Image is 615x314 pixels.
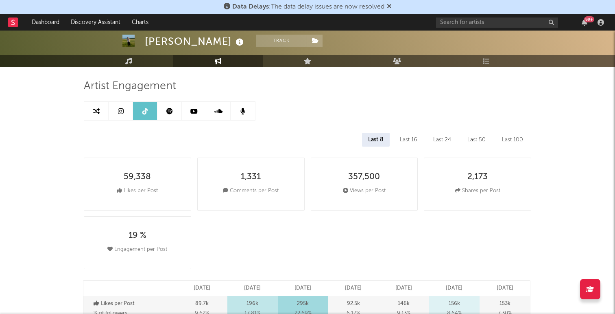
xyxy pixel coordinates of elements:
[499,299,510,309] p: 153k
[244,283,261,293] p: [DATE]
[461,133,492,147] div: Last 50
[124,172,151,182] div: 59,338
[145,35,246,48] div: [PERSON_NAME]
[395,283,412,293] p: [DATE]
[297,299,309,309] p: 295k
[194,283,210,293] p: [DATE]
[241,172,261,182] div: 1,331
[348,172,380,182] div: 357,500
[126,14,154,31] a: Charts
[117,186,158,196] div: Likes per Post
[467,172,488,182] div: 2,173
[394,133,423,147] div: Last 16
[294,283,311,293] p: [DATE]
[129,231,146,241] div: 19 %
[246,299,258,309] p: 196k
[387,4,392,10] span: Dismiss
[584,16,594,22] div: 99 +
[84,81,176,91] span: Artist Engagement
[223,186,279,196] div: Comments per Post
[582,19,587,26] button: 99+
[455,186,500,196] div: Shares per Post
[449,299,460,309] p: 156k
[195,299,209,309] p: 89.7k
[232,4,384,10] span: : The data delay issues are now resolved
[345,283,362,293] p: [DATE]
[65,14,126,31] a: Discovery Assistant
[496,133,529,147] div: Last 100
[256,35,307,47] button: Track
[26,14,65,31] a: Dashboard
[436,18,558,28] input: Search for artists
[362,133,390,147] div: Last 8
[232,4,269,10] span: Data Delays
[497,283,513,293] p: [DATE]
[94,299,175,309] p: Likes per Post
[446,283,462,293] p: [DATE]
[107,245,167,255] div: Engagement per Post
[398,299,410,309] p: 146k
[347,299,360,309] p: 92.5k
[427,133,457,147] div: Last 24
[343,186,386,196] div: Views per Post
